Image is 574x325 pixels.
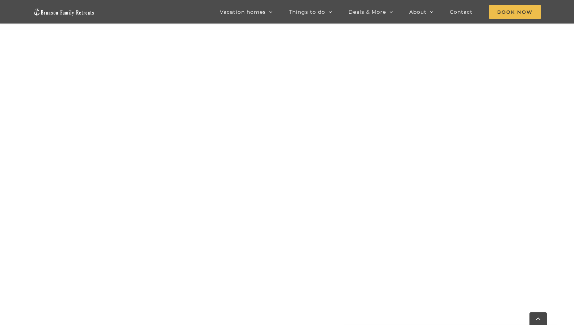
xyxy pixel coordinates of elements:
[409,9,427,14] span: About
[289,9,325,14] span: Things to do
[33,8,95,16] img: Branson Family Retreats Logo
[220,9,266,14] span: Vacation homes
[450,9,473,14] span: Contact
[489,5,541,19] span: Book Now
[348,9,386,14] span: Deals & More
